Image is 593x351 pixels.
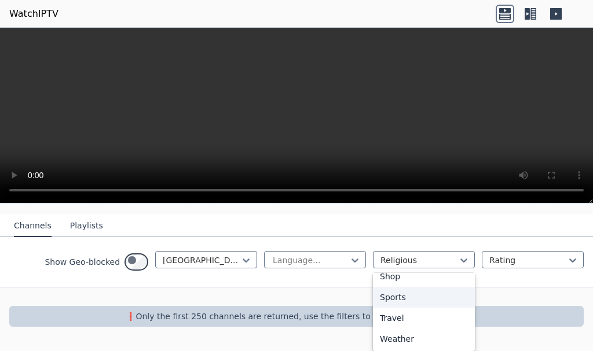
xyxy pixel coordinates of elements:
div: Sports [373,287,475,308]
a: WatchIPTV [9,7,58,21]
button: Channels [14,215,52,237]
p: ❗️Only the first 250 channels are returned, use the filters to narrow down channels. [14,311,579,322]
div: Shop [373,266,475,287]
label: Show Geo-blocked [45,256,120,268]
button: Playlists [70,215,103,237]
div: Weather [373,328,475,349]
div: Travel [373,308,475,328]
